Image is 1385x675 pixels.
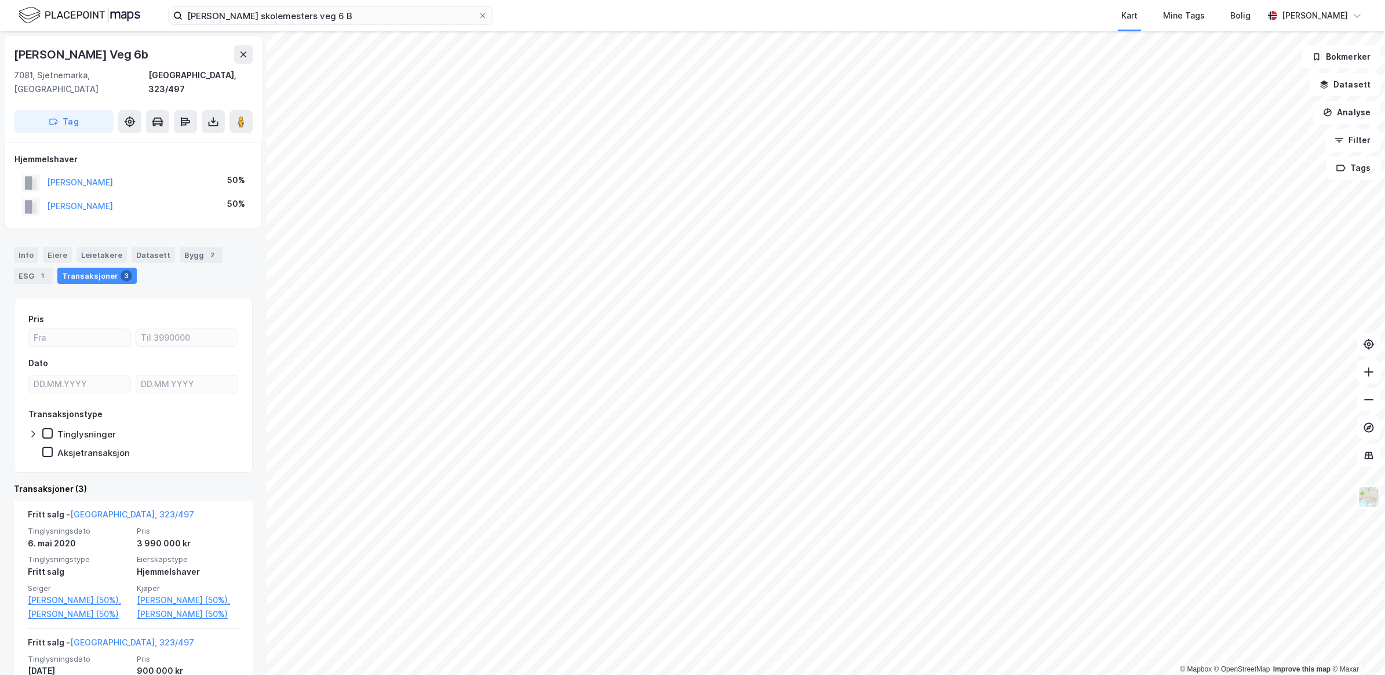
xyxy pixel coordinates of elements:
div: Mine Tags [1163,9,1205,23]
div: Eiere [43,247,72,263]
span: Selger [28,583,130,593]
span: Kjøper [137,583,239,593]
div: Info [14,247,38,263]
img: Z [1358,486,1380,508]
button: Filter [1325,129,1380,152]
div: ESG [14,268,53,284]
div: Leietakere [76,247,127,263]
div: Hjemmelshaver [14,152,252,166]
a: [PERSON_NAME] (50%) [28,607,130,621]
div: Bygg [180,247,223,263]
span: Eierskapstype [137,554,239,564]
a: OpenStreetMap [1214,665,1270,673]
div: Transaksjonstype [28,407,103,421]
span: Pris [137,654,239,664]
div: Tinglysninger [57,429,116,440]
div: Fritt salg - [28,508,194,526]
a: [PERSON_NAME] (50%) [137,607,239,621]
div: Dato [28,356,48,370]
button: Analyse [1313,101,1380,124]
img: logo.f888ab2527a4732fd821a326f86c7f29.svg [19,5,140,25]
div: Kontrollprogram for chat [1327,619,1385,675]
div: Transaksjoner (3) [14,482,253,496]
div: Fritt salg - [28,636,194,654]
div: Transaksjoner [57,268,137,284]
span: Tinglysningsdato [28,526,130,536]
a: [GEOGRAPHIC_DATA], 323/497 [70,509,194,519]
input: Fra [29,329,130,346]
span: Tinglysningsdato [28,654,130,664]
button: Datasett [1310,73,1380,96]
a: [PERSON_NAME] (50%), [28,593,130,607]
div: 3 990 000 kr [137,537,239,550]
span: Pris [137,526,239,536]
div: Datasett [132,247,175,263]
div: Pris [28,312,44,326]
div: Bolig [1230,9,1251,23]
div: [GEOGRAPHIC_DATA], 323/497 [148,68,253,96]
div: 6. mai 2020 [28,537,130,550]
a: Improve this map [1273,665,1331,673]
a: Mapbox [1180,665,1212,673]
div: Fritt salg [28,565,130,579]
button: Bokmerker [1302,45,1380,68]
div: 2 [206,249,218,261]
div: Hjemmelshaver [137,565,239,579]
div: [PERSON_NAME] [1282,9,1348,23]
button: Tags [1326,156,1380,180]
div: Aksjetransaksjon [57,447,130,458]
div: 50% [227,173,245,187]
div: 3 [121,270,132,282]
div: 50% [227,197,245,211]
div: [PERSON_NAME] Veg 6b [14,45,151,64]
a: [GEOGRAPHIC_DATA], 323/497 [70,637,194,647]
span: Tinglysningstype [28,554,130,564]
iframe: Chat Widget [1327,619,1385,675]
input: Søk på adresse, matrikkel, gårdeiere, leietakere eller personer [183,7,478,24]
input: Til 3990000 [136,329,238,346]
div: 7081, Sjetnemarka, [GEOGRAPHIC_DATA] [14,68,148,96]
a: [PERSON_NAME] (50%), [137,593,239,607]
button: Tag [14,110,114,133]
div: Kart [1121,9,1138,23]
input: DD.MM.YYYY [29,375,130,393]
div: 1 [37,270,48,282]
input: DD.MM.YYYY [136,375,238,393]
